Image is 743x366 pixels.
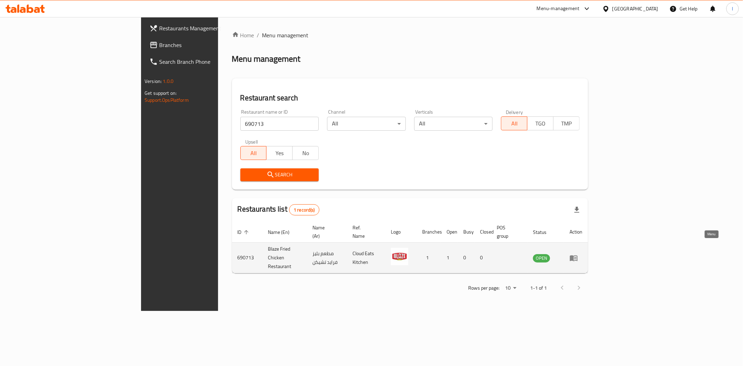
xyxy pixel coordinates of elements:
td: 0 [474,243,491,273]
p: 1-1 of 1 [530,284,547,292]
td: 1 [417,243,441,273]
a: Branches [144,37,265,53]
td: 1 [441,243,458,273]
td: Cloud Eats Kitchen [347,243,385,273]
button: No [292,146,319,160]
div: [GEOGRAPHIC_DATA] [612,5,658,13]
input: Search for restaurant name or ID.. [240,117,319,131]
span: Status [533,228,556,236]
span: Search [246,170,314,179]
th: Closed [474,221,491,243]
td: مطعم بليز فرايد تشيكن [307,243,347,273]
h2: Menu management [232,53,301,64]
span: Get support on: [145,89,177,98]
td: 0 [458,243,474,273]
button: Yes [266,146,293,160]
table: enhanced table [232,221,588,273]
span: Name (Ar) [313,223,339,240]
span: Search Branch Phone [159,58,260,66]
span: Branches [159,41,260,49]
label: Upsell [245,139,258,144]
div: All [327,117,406,131]
th: Branches [417,221,441,243]
h2: Restaurant search [240,93,580,103]
span: Ref. Name [353,223,377,240]
span: No [295,148,316,158]
label: Delivery [506,109,523,114]
th: Logo [385,221,417,243]
span: 1 record(s) [289,207,319,213]
span: ID [238,228,251,236]
button: TGO [527,116,554,130]
th: Busy [458,221,474,243]
a: Search Branch Phone [144,53,265,70]
button: TMP [553,116,580,130]
span: Name (En) [268,228,299,236]
span: TMP [556,119,577,129]
th: Action [564,221,588,243]
span: All [243,148,264,158]
span: All [504,119,525,129]
div: Export file [568,201,585,218]
div: Total records count [289,204,319,215]
div: Rows per page: [502,283,519,293]
span: TGO [530,119,551,129]
span: POS group [497,223,519,240]
img: Blaze Fried Chicken Restaurant [391,248,408,265]
h2: Restaurants list [238,204,319,215]
span: Version: [145,77,162,86]
p: Rows per page: [468,284,500,292]
button: Search [240,168,319,181]
th: Open [441,221,458,243]
button: All [501,116,527,130]
span: Restaurants Management [159,24,260,32]
a: Support.OpsPlatform [145,96,189,105]
nav: breadcrumb [232,31,588,39]
span: OPEN [533,254,550,262]
a: Restaurants Management [144,20,265,37]
span: Yes [269,148,290,158]
button: All [240,146,267,160]
span: Menu management [262,31,309,39]
span: 1.0.0 [163,77,173,86]
div: Menu-management [537,5,580,13]
td: Blaze Fried Chicken Restaurant [263,243,307,273]
div: All [414,117,493,131]
span: I [732,5,733,13]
